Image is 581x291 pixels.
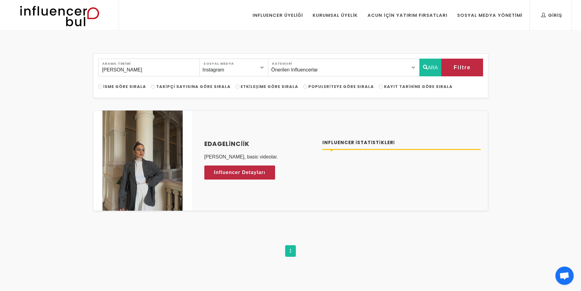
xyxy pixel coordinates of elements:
[303,85,307,89] input: Populeriteye Göre Sırala
[454,62,471,73] span: Filtre
[384,84,453,89] span: Kayıt Tarihine Göre Sırala
[441,59,483,76] button: Filtre
[235,85,239,89] input: Etkileşime Göre Sırala
[98,59,200,76] input: Search..
[204,139,315,148] a: Edagelinciik
[98,85,102,89] input: İsme Göre Sırala
[253,12,303,19] div: Influencer Üyeliği
[457,12,522,19] div: Sosyal Medya Yönetimi
[214,168,266,177] span: Influencer Detayları
[322,139,481,146] h4: Influencer İstatistikleri
[285,245,296,257] a: 1
[204,166,275,180] a: Influencer Detayları
[308,84,374,89] span: Populeriteye Göre Sırala
[368,12,447,19] div: Acun İçin Yatırım Fırsatları
[419,59,442,76] button: ARA
[204,153,315,161] p: [PERSON_NAME], basic videolar.
[103,84,146,89] span: İsme Göre Sırala
[156,84,231,89] span: Takipçi Sayısına Göre Sırala
[379,85,383,89] input: Kayıt Tarihine Göre Sırala
[313,12,358,19] div: Kurumsal Üyelik
[555,267,574,285] div: Açık sohbet
[151,85,155,89] input: Takipçi Sayısına Göre Sırala
[241,84,298,89] span: Etkileşime Göre Sırala
[541,12,562,19] div: Giriş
